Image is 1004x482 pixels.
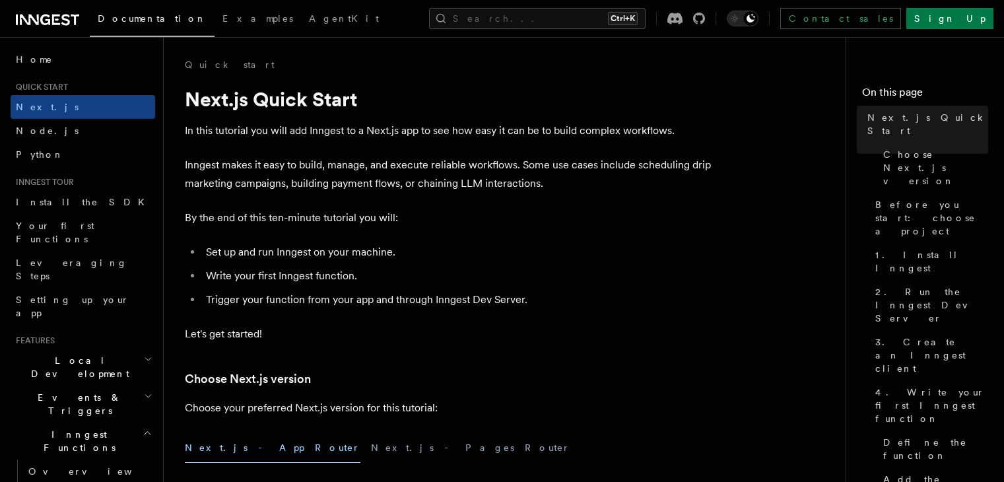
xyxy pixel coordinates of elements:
span: 4. Write your first Inngest function [875,386,988,425]
a: Contact sales [780,8,901,29]
button: Next.js - Pages Router [371,433,570,463]
a: Before you start: choose a project [870,193,988,243]
li: Write your first Inngest function. [202,267,713,285]
span: Before you start: choose a project [875,198,988,238]
p: In this tutorial you will add Inngest to a Next.js app to see how easy it can be to build complex... [185,121,713,140]
p: Inngest makes it easy to build, manage, and execute reliable workflows. Some use cases include sc... [185,156,713,193]
span: Choose Next.js version [883,148,988,188]
span: Home [16,53,53,66]
a: 3. Create an Inngest client [870,330,988,380]
a: Next.js [11,95,155,119]
span: Your first Functions [16,221,94,244]
span: Next.js Quick Start [867,111,988,137]
a: Setting up your app [11,288,155,325]
a: Documentation [90,4,215,37]
a: Install the SDK [11,190,155,214]
span: Define the function [883,436,988,462]
span: 3. Create an Inngest client [875,335,988,375]
p: Let's get started! [185,325,713,343]
span: Quick start [11,82,68,92]
li: Trigger your function from your app and through Inngest Dev Server. [202,291,713,309]
a: 2. Run the Inngest Dev Server [870,280,988,330]
span: Overview [28,466,164,477]
span: Inngest Functions [11,428,143,454]
span: Next.js [16,102,79,112]
p: Choose your preferred Next.js version for this tutorial: [185,399,713,417]
h4: On this page [862,85,988,106]
a: AgentKit [301,4,387,36]
a: Sign Up [906,8,993,29]
a: Quick start [185,58,275,71]
button: Inngest Functions [11,423,155,460]
a: Examples [215,4,301,36]
a: Python [11,143,155,166]
span: Node.js [16,125,79,136]
span: Features [11,335,55,346]
a: Home [11,48,155,71]
span: Examples [222,13,293,24]
a: 1. Install Inngest [870,243,988,280]
button: Local Development [11,349,155,386]
a: Node.js [11,119,155,143]
h1: Next.js Quick Start [185,87,713,111]
button: Search...Ctrl+K [429,8,646,29]
button: Next.js - App Router [185,433,360,463]
span: Local Development [11,354,144,380]
span: AgentKit [309,13,379,24]
span: Setting up your app [16,294,129,318]
span: Leveraging Steps [16,258,127,281]
kbd: Ctrl+K [608,12,638,25]
a: Next.js Quick Start [862,106,988,143]
span: Inngest tour [11,177,74,188]
a: Define the function [878,430,988,467]
span: Documentation [98,13,207,24]
a: Your first Functions [11,214,155,251]
a: Choose Next.js version [185,370,311,388]
a: Choose Next.js version [878,143,988,193]
span: Python [16,149,64,160]
a: 4. Write your first Inngest function [870,380,988,430]
span: Install the SDK [16,197,152,207]
span: Events & Triggers [11,391,144,417]
button: Events & Triggers [11,386,155,423]
p: By the end of this ten-minute tutorial you will: [185,209,713,227]
span: 2. Run the Inngest Dev Server [875,285,988,325]
button: Toggle dark mode [727,11,758,26]
a: Leveraging Steps [11,251,155,288]
span: 1. Install Inngest [875,248,988,275]
li: Set up and run Inngest on your machine. [202,243,713,261]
